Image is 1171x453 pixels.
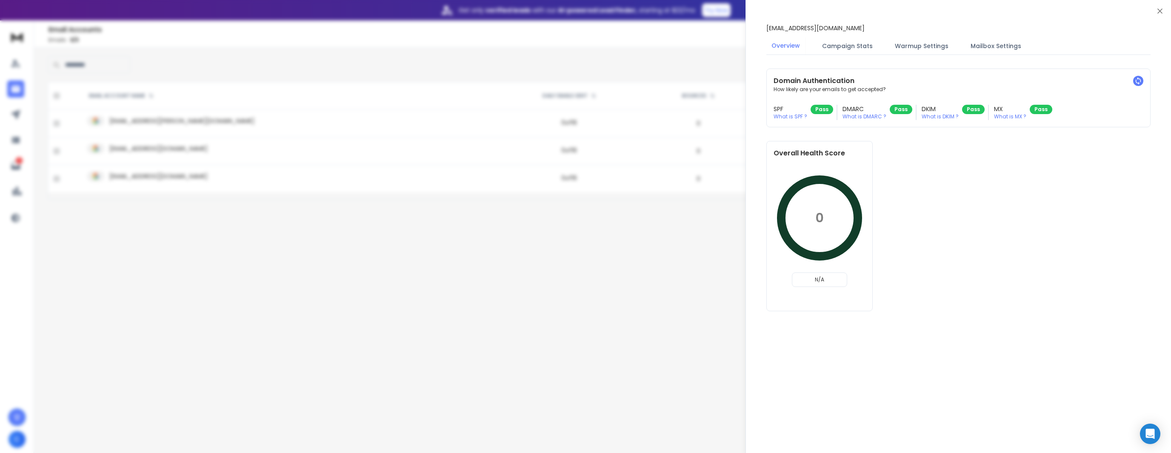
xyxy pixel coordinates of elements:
p: How likely are your emails to get accepted? [774,86,1143,93]
button: Overview [766,36,805,56]
p: What is DKIM ? [922,113,959,120]
p: [EMAIL_ADDRESS][DOMAIN_NAME] [766,24,865,32]
p: What is SPF ? [774,113,807,120]
h3: MX [994,105,1026,113]
div: Pass [811,105,833,114]
p: What is MX ? [994,113,1026,120]
div: Pass [890,105,912,114]
button: Mailbox Settings [965,37,1026,55]
div: Open Intercom Messenger [1140,424,1160,444]
p: What is DMARC ? [843,113,886,120]
div: Pass [962,105,985,114]
h3: DKIM [922,105,959,113]
div: Pass [1030,105,1052,114]
button: Campaign Stats [817,37,878,55]
h3: DMARC [843,105,886,113]
p: 0 [815,210,824,226]
h2: Domain Authentication [774,76,1143,86]
h2: Overall Health Score [774,148,865,158]
button: Warmup Settings [890,37,954,55]
h3: SPF [774,105,807,113]
p: N/A [796,276,843,283]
